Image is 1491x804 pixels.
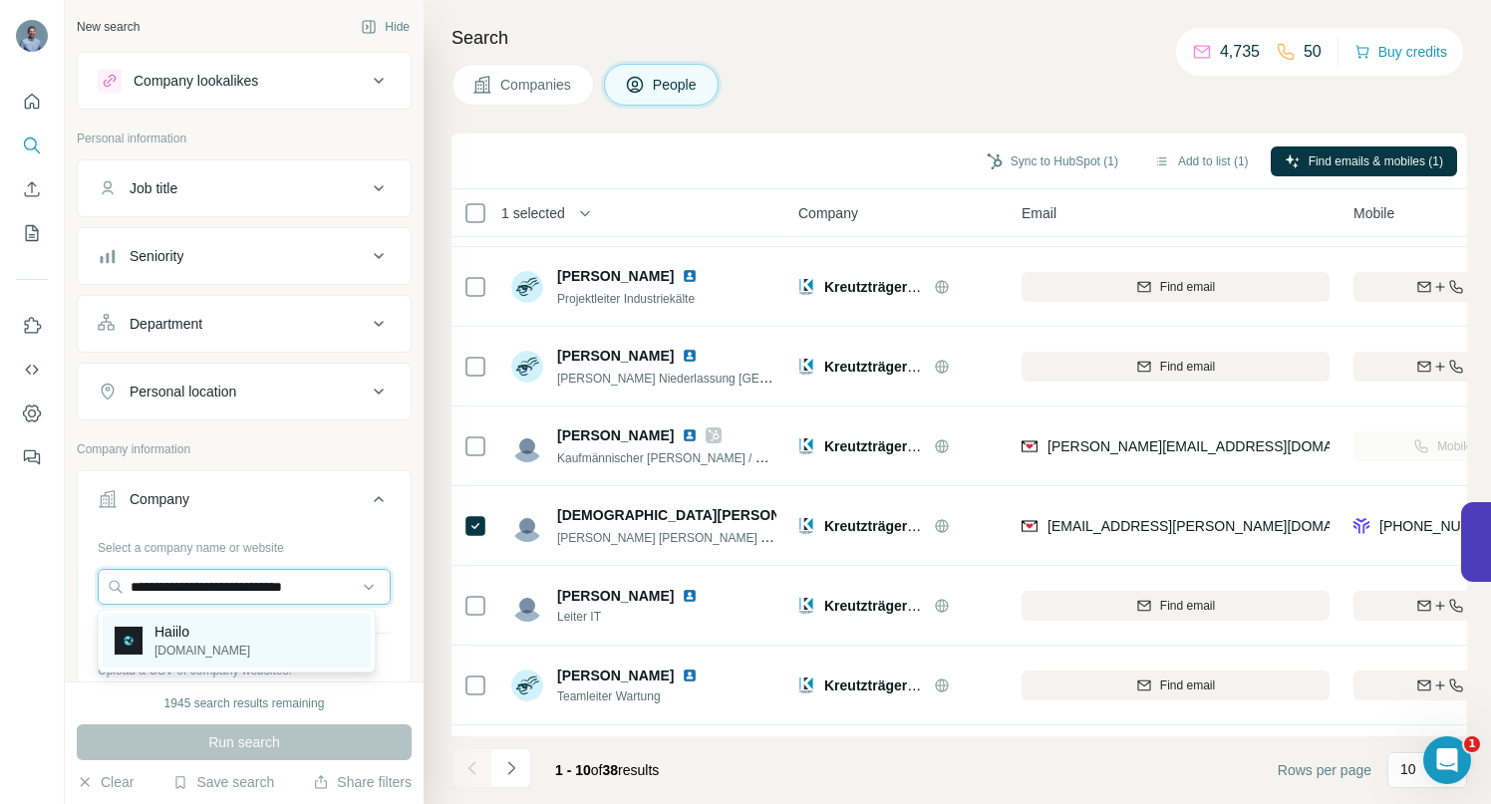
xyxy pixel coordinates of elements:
[798,677,814,693] img: Logo of Kreutzträger Kältetechnik
[130,178,177,198] div: Job title
[134,71,258,91] div: Company lookalikes
[16,84,48,120] button: Quick start
[29,72,53,96] img: Aurélie avatar
[130,489,189,509] div: Company
[557,425,674,445] span: [PERSON_NAME]
[78,475,411,531] button: Company
[37,88,61,112] img: Christian avatar
[1160,676,1215,694] span: Find email
[555,762,591,778] span: 1 - 10
[557,346,674,366] span: [PERSON_NAME]
[77,440,412,458] p: Company information
[16,128,48,163] button: Search
[603,762,619,778] span: 38
[16,215,48,251] button: My lists
[350,8,386,44] div: Close
[798,359,814,375] img: Logo of Kreutzträger Kältetechnik
[500,75,573,95] span: Companies
[1309,152,1443,170] span: Find emails & mobiles (1)
[501,203,565,223] span: 1 selected
[130,314,202,334] div: Department
[160,670,237,684] span: Messages
[1047,518,1398,534] span: [EMAIL_ADDRESS][PERSON_NAME][DOMAIN_NAME]
[798,598,814,614] img: Logo of Kreutzträger Kältetechnik
[557,292,695,306] span: Projektleiter Industriekälte
[1278,760,1371,780] span: Rows per page
[591,762,603,778] span: of
[1464,736,1480,752] span: 1
[1047,438,1398,454] span: [PERSON_NAME][EMAIL_ADDRESS][DOMAIN_NAME]
[824,518,994,534] span: Kreutzträger Kältetechnik
[164,694,325,712] div: 1945 search results remaining
[77,130,412,147] p: Personal information
[78,232,411,280] button: Seniority
[511,590,543,622] img: Avatar
[148,9,255,43] h1: Messages
[1160,597,1215,615] span: Find email
[77,18,140,36] div: New search
[316,670,348,684] span: Help
[1022,272,1330,302] button: Find email
[16,20,48,52] img: Avatar
[133,621,265,700] button: Messages
[98,679,391,697] p: Your list is private and won't be saved or shared.
[130,246,183,266] div: Seniority
[798,279,814,295] img: Logo of Kreutzträger Kältetechnik
[46,670,87,684] span: Home
[172,772,274,792] button: Save search
[16,396,48,431] button: Dashboard
[77,772,134,792] button: Clear
[347,12,424,42] button: Hide
[682,427,698,443] img: LinkedIn logo
[798,518,814,534] img: Logo of Kreutzträger Kältetechnik
[98,531,391,557] div: Select a company name or website
[154,642,250,660] p: [DOMAIN_NAME]
[824,359,994,375] span: Kreutzträger Kältetechnik
[824,677,994,693] span: Kreutzträger Kältetechnik
[313,772,412,792] button: Share filters
[682,668,698,683] img: LinkedIn logo
[1353,516,1369,536] img: provider forager logo
[1400,759,1416,779] p: 10
[1160,278,1215,296] span: Find email
[511,271,543,303] img: Avatar
[107,90,171,111] div: • 17h ago
[682,348,698,364] img: LinkedIn logo
[824,279,994,295] span: Kreutzträger Kältetechnik
[511,430,543,462] img: Avatar
[798,438,814,454] img: Logo of Kreutzträger Kältetechnik
[16,352,48,388] button: Use Surfe API
[78,57,411,105] button: Company lookalikes
[1022,436,1038,456] img: provider findymail logo
[66,71,591,87] span: Hello ☀️ ​ Need help with Sales or Support? We've got you covered!
[557,608,706,626] span: Leiter IT
[266,621,399,700] button: Help
[78,164,411,212] button: Job title
[824,438,994,454] span: Kreutzträger Kältetechnik
[1022,591,1330,621] button: Find email
[1220,40,1260,64] p: 4,735
[1354,38,1447,66] button: Buy credits
[557,505,834,525] span: [DEMOGRAPHIC_DATA][PERSON_NAME]
[1022,516,1038,536] img: provider findymail logo
[557,687,706,705] span: Teamleiter Wartung
[130,382,236,402] div: Personal location
[1022,670,1330,700] button: Find email
[115,627,143,655] img: Haiilo
[798,203,858,223] span: Company
[511,670,543,701] img: Avatar
[16,439,48,475] button: Feedback
[682,588,698,604] img: LinkedIn logo
[16,171,48,207] button: Enrich CSV
[557,370,863,386] span: [PERSON_NAME] Niederlassung [GEOGRAPHIC_DATA]
[557,666,674,685] span: [PERSON_NAME]
[973,146,1132,176] button: Sync to HubSpot (1)
[78,368,411,415] button: Personal location
[1304,40,1322,64] p: 50
[1022,203,1056,223] span: Email
[511,510,543,542] img: Avatar
[555,762,659,778] span: results
[491,748,531,788] button: Navigate to next page
[110,524,290,564] button: Ask a question
[78,300,411,348] button: Department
